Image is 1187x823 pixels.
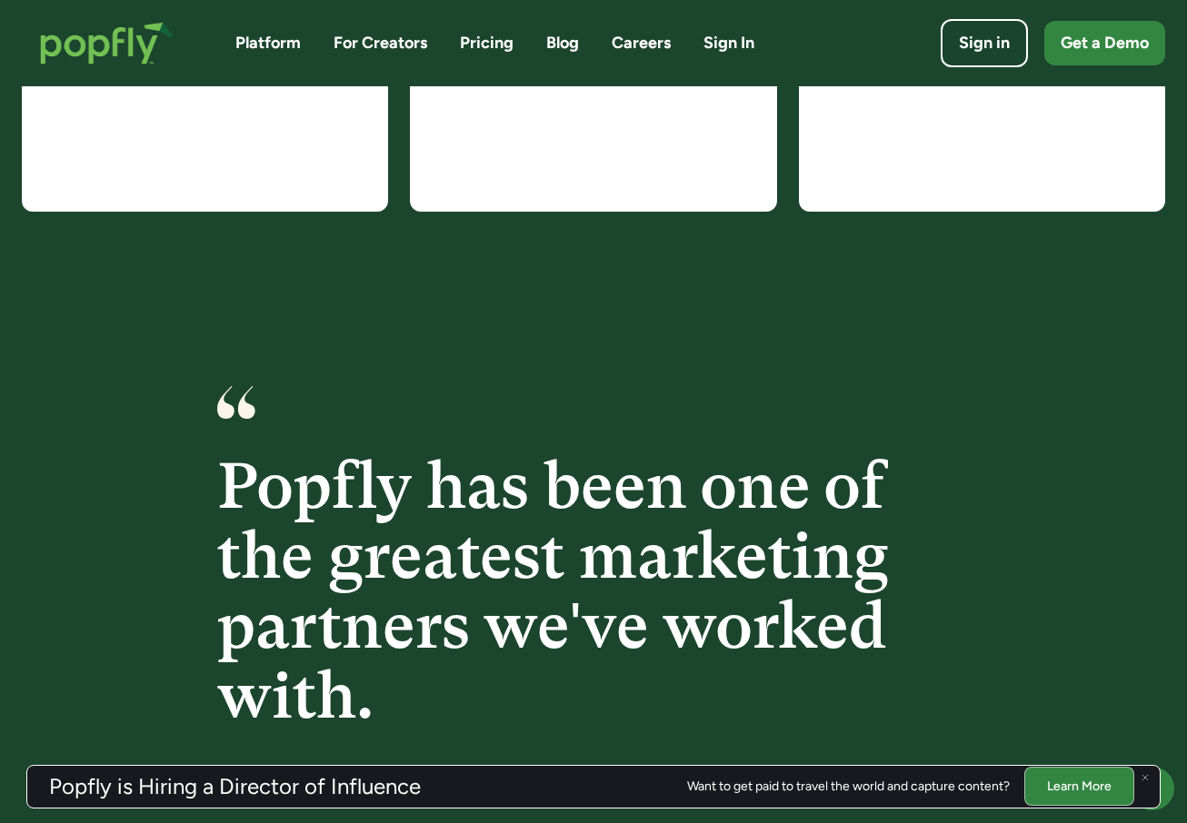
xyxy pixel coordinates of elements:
a: Learn More [1024,767,1134,806]
a: Platform [235,32,301,55]
h3: Popfly is Hiring a Director of Influence [49,776,421,798]
a: Sign in [941,19,1028,67]
a: Get a Demo [1044,21,1165,65]
a: Careers [612,32,671,55]
a: Sign In [703,32,754,55]
a: Blog [546,32,579,55]
h4: Popfly has been one of the greatest marketing partners we've worked with. [217,451,971,731]
a: For Creators [334,32,427,55]
div: Get a Demo [1061,32,1149,55]
div: Sign in [959,32,1010,55]
h5: [PERSON_NAME] [217,764,971,787]
div: Want to get paid to travel the world and capture content? [687,779,1010,794]
a: Pricing [460,32,514,55]
a: home [22,4,192,83]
